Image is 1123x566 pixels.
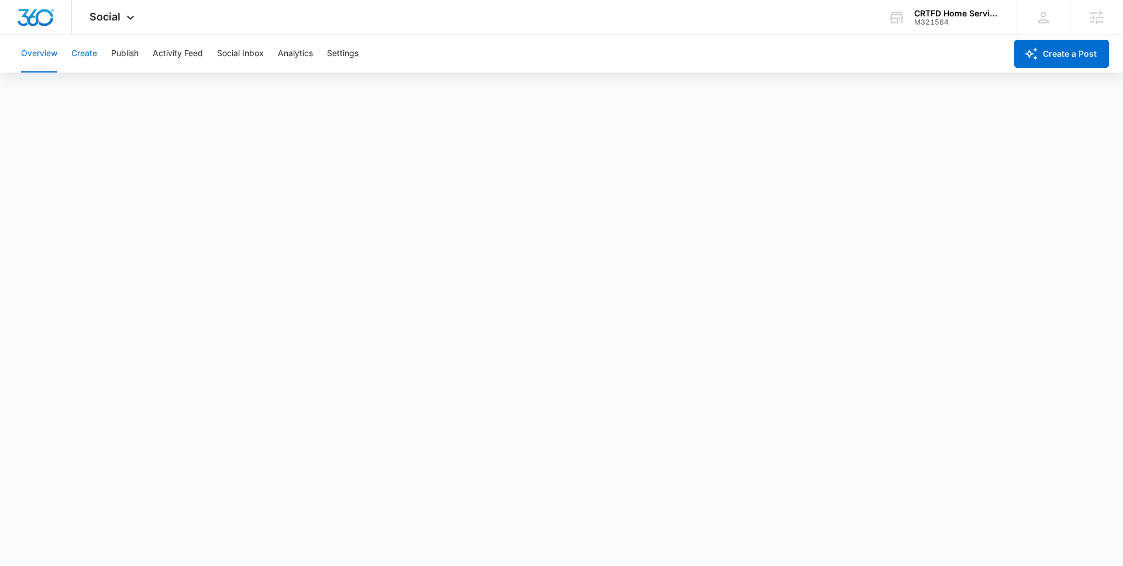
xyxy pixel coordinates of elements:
div: account id [914,18,1000,26]
button: Analytics [278,35,313,73]
button: Create [71,35,97,73]
button: Activity Feed [153,35,203,73]
button: Overview [21,35,57,73]
button: Publish [111,35,139,73]
button: Social Inbox [217,35,264,73]
div: account name [914,9,1000,18]
button: Create a Post [1014,40,1109,68]
span: Social [89,11,120,23]
button: Settings [327,35,359,73]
